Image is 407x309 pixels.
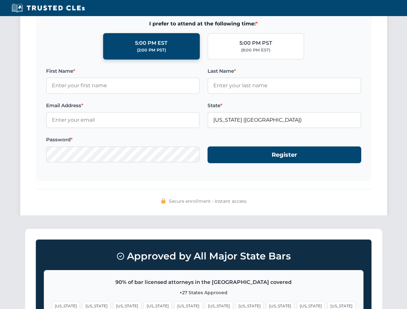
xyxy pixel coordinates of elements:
[208,102,361,109] label: State
[52,278,355,286] p: 90% of bar licensed attorneys in the [GEOGRAPHIC_DATA] covered
[161,198,166,203] img: 🔒
[46,136,200,144] label: Password
[239,39,272,47] div: 5:00 PM PST
[52,289,355,296] p: +27 States Approved
[208,78,361,94] input: Enter your last name
[208,112,361,128] input: Missouri (MO)
[10,3,87,13] img: Trusted CLEs
[44,248,363,265] h3: Approved by All Major State Bars
[208,67,361,75] label: Last Name
[241,47,270,53] div: (8:00 PM EST)
[137,47,166,53] div: (2:00 PM PST)
[46,67,200,75] label: First Name
[169,198,247,205] span: Secure enrollment • Instant access
[208,146,361,164] button: Register
[46,112,200,128] input: Enter your email
[135,39,168,47] div: 5:00 PM EST
[46,102,200,109] label: Email Address
[46,78,200,94] input: Enter your first name
[46,20,361,28] span: I prefer to attend at the following time:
